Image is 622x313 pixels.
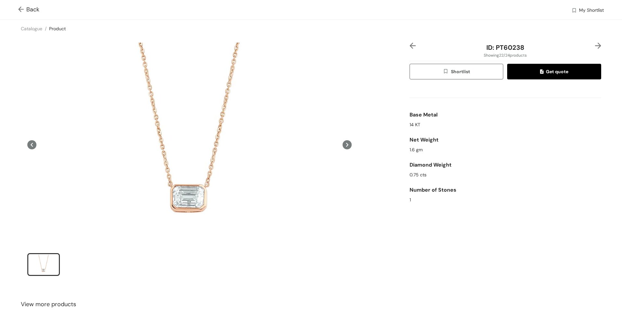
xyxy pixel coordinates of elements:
[410,108,601,121] div: Base Metal
[540,69,546,75] img: quote
[443,68,470,75] span: Shortlist
[579,7,604,15] span: My Shortlist
[410,146,601,153] div: 1.6 gm
[410,197,601,203] div: 1
[21,26,42,32] a: Catalogue
[27,253,60,276] li: slide item 1
[484,52,527,58] span: Showing 22 / 24 products
[410,171,601,178] div: 0.75 cts
[21,300,76,309] span: View more products
[507,64,601,79] button: quoteGet quote
[410,64,504,79] button: wishlistShortlist
[410,121,601,128] div: 14 KT
[571,7,577,14] img: wishlist
[18,7,26,13] img: Go back
[540,68,568,75] span: Get quote
[443,68,451,75] img: wishlist
[595,43,601,49] img: right
[410,43,416,49] img: left
[45,26,47,32] span: /
[410,158,601,171] div: Diamond Weight
[410,133,601,146] div: Net Weight
[18,5,39,14] span: Back
[486,43,524,52] span: ID: PT60238
[410,184,601,197] div: Number of Stones
[49,26,66,32] a: Product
